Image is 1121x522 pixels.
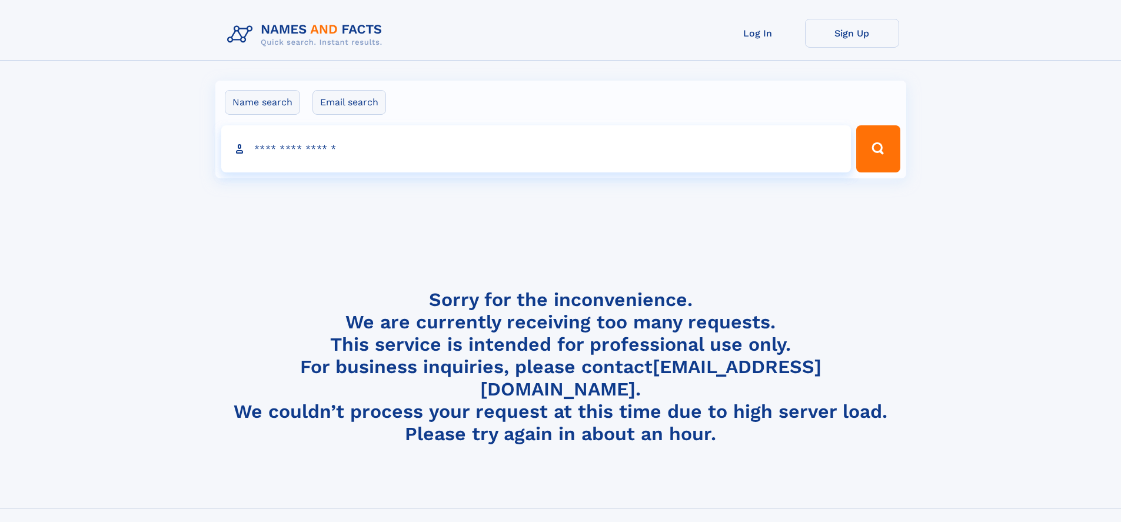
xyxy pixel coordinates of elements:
[480,355,821,400] a: [EMAIL_ADDRESS][DOMAIN_NAME]
[312,90,386,115] label: Email search
[222,288,899,445] h4: Sorry for the inconvenience. We are currently receiving too many requests. This service is intend...
[711,19,805,48] a: Log In
[222,19,392,51] img: Logo Names and Facts
[225,90,300,115] label: Name search
[221,125,851,172] input: search input
[856,125,900,172] button: Search Button
[805,19,899,48] a: Sign Up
